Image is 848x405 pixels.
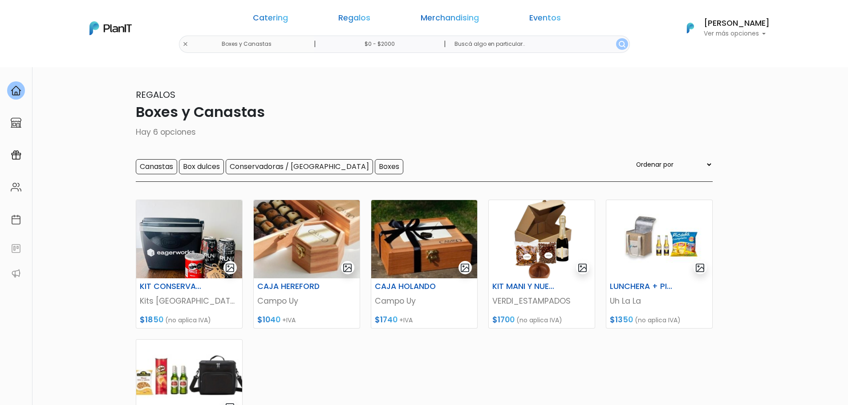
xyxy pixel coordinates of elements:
h6: [PERSON_NAME] [704,20,770,28]
input: Buscá algo en particular.. [447,36,629,53]
p: Campo Uy [375,295,474,307]
img: thumb_BASF.jpg [606,200,712,278]
img: gallery-light [577,263,588,273]
img: thumb_Dise%C3%B1o_sin_t%C3%ADtulo_-_2024-11-19T125509.198.png [489,200,595,278]
img: feedback-78b5a0c8f98aac82b08bfc38622c3050aee476f2c9584af64705fc4e61158814.svg [11,243,21,254]
img: gallery-light [695,263,705,273]
a: Merchandising [421,14,479,25]
input: Boxes [375,159,403,174]
button: PlanIt Logo [PERSON_NAME] Ver más opciones [675,16,770,40]
img: PlanIt Logo [89,21,132,35]
img: thumb_PHOTO-2024-03-26-08-59-59_2.jpg [136,200,242,278]
img: close-6986928ebcb1d6c9903e3b54e860dbc4d054630f23adef3a32610726dff6a82b.svg [183,41,188,47]
p: Boxes y Canastas [136,101,713,123]
p: Campo Uy [257,295,356,307]
img: gallery-light [342,263,353,273]
span: $1040 [257,314,280,325]
span: (no aplica IVA) [165,316,211,325]
img: home-e721727adea9d79c4d83392d1f703f7f8bce08238fde08b1acbfd93340b81755.svg [11,85,21,96]
p: | [444,39,446,49]
img: thumb_C843F85B-81AD-4E98-913E-C4BCC45CF65E.jpeg [254,200,360,278]
a: gallery-light CAJA HOLANDO Campo Uy $1740 +IVA [371,200,478,329]
p: Uh La La [610,295,709,307]
p: Ver más opciones [704,31,770,37]
img: calendar-87d922413cdce8b2cf7b7f5f62616a5cf9e4887200fb71536465627b3292af00.svg [11,214,21,225]
img: PlanIt Logo [681,18,700,38]
span: $1850 [140,314,163,325]
input: Canastas [136,159,177,174]
span: (no aplica IVA) [516,316,562,325]
p: Kits [GEOGRAPHIC_DATA] [140,295,239,307]
p: Regalos [136,88,713,101]
img: marketplace-4ceaa7011d94191e9ded77b95e3339b90024bf715f7c57f8cf31f2d8c509eaba.svg [11,117,21,128]
p: VERDI_ESTAMPADOS [492,295,591,307]
img: thumb_626621DF-9800-4C60-9846-0AC50DD9F74D.jpeg [371,200,477,278]
a: Catering [253,14,288,25]
input: Conservadoras / [GEOGRAPHIC_DATA] [226,159,373,174]
p: Hay 6 opciones [136,126,713,138]
img: partners-52edf745621dab592f3b2c58e3bca9d71375a7ef29c3b500c9f145b62cc070d4.svg [11,268,21,279]
img: gallery-light [225,263,235,273]
h6: LUNCHERA + PICADA [605,282,678,291]
h6: CAJA HEREFORD [252,282,325,291]
img: search_button-432b6d5273f82d61273b3651a40e1bd1b912527efae98b1b7a1b2c0702e16a8d.svg [619,41,625,48]
span: $1350 [610,314,633,325]
span: (no aplica IVA) [635,316,681,325]
input: Box dulces [179,159,224,174]
span: $1740 [375,314,398,325]
h6: KIT MANI Y NUECES [487,282,560,291]
h6: CAJA HOLANDO [369,282,442,291]
img: gallery-light [460,263,470,273]
span: +IVA [399,316,413,325]
p: | [314,39,316,49]
a: gallery-light KIT CONSERVADORA Kits [GEOGRAPHIC_DATA] $1850 (no aplica IVA) [136,200,243,329]
a: Eventos [529,14,561,25]
a: gallery-light CAJA HEREFORD Campo Uy $1040 +IVA [253,200,360,329]
span: $1700 [492,314,515,325]
a: gallery-light LUNCHERA + PICADA Uh La La $1350 (no aplica IVA) [606,200,713,329]
h6: KIT CONSERVADORA [134,282,207,291]
a: gallery-light KIT MANI Y NUECES VERDI_ESTAMPADOS $1700 (no aplica IVA) [488,200,595,329]
a: Regalos [338,14,370,25]
img: campaigns-02234683943229c281be62815700db0a1741e53638e28bf9629b52c665b00959.svg [11,150,21,160]
span: +IVA [282,316,296,325]
img: people-662611757002400ad9ed0e3c099ab2801c6687ba6c219adb57efc949bc21e19d.svg [11,182,21,192]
